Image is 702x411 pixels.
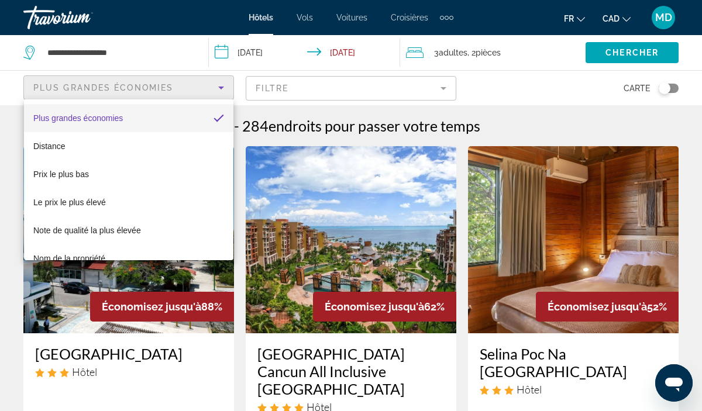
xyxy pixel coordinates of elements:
span: Note de qualité la plus élevée [33,226,141,235]
iframe: Bouton de lancement de la fenêtre de messagerie [655,364,693,402]
span: Plus grandes économies [33,113,123,123]
span: Distance [33,141,65,151]
span: Prix le plus bas [33,170,89,179]
span: Nom de la propriété [33,254,105,263]
span: Le prix le plus élevé [33,198,106,207]
div: Sort by [24,99,233,260]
